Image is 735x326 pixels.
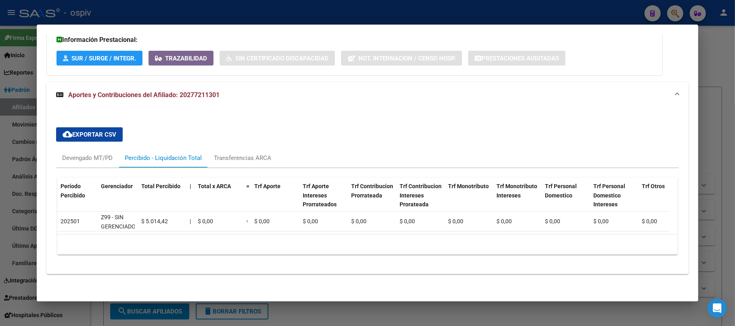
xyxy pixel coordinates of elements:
[220,51,335,66] button: Sin Certificado Discapacidad
[400,183,442,208] span: Trf Contribucion Intereses Prorateada
[190,183,191,189] span: |
[708,299,727,318] div: Open Intercom Messenger
[101,214,139,230] span: Z99 - SIN GERENCIADOR
[496,218,512,224] span: $ 0,00
[493,178,542,222] datatable-header-cell: Trf Monotributo Intereses
[251,178,299,222] datatable-header-cell: Trf Aporte
[46,82,689,108] mat-expansion-panel-header: Aportes y Contribuciones del Afiliado: 20277211301
[590,178,639,222] datatable-header-cell: Trf Personal Domestico Intereses
[341,51,462,66] button: Not. Internacion / Censo Hosp.
[61,218,80,224] span: 202501
[46,108,689,274] div: Aportes y Contribuciones del Afiliado: 20277211301
[246,183,249,189] span: =
[642,218,657,224] span: $ 0,00
[468,51,565,66] button: Prestaciones Auditadas
[101,183,133,189] span: Gerenciador
[141,183,180,189] span: Total Percibido
[593,218,609,224] span: $ 0,00
[396,178,445,222] datatable-header-cell: Trf Contribucion Intereses Prorateada
[448,218,463,224] span: $ 0,00
[542,178,590,222] datatable-header-cell: Trf Personal Domestico
[243,178,251,222] datatable-header-cell: =
[125,154,202,162] div: Percibido - Liquidación Total
[348,178,396,222] datatable-header-cell: Trf Contribucion Prorrateada
[482,55,559,62] span: Prestaciones Auditadas
[186,178,195,222] datatable-header-cell: |
[63,129,72,139] mat-icon: cloud_download
[57,51,142,66] button: SUR / SURGE / INTEGR.
[98,178,138,222] datatable-header-cell: Gerenciador
[445,178,493,222] datatable-header-cell: Trf Monotributo
[57,35,653,45] h3: Información Prestacional:
[254,218,270,224] span: $ 0,00
[165,55,207,62] span: Trazabilidad
[254,183,281,189] span: Trf Aporte
[351,183,393,199] span: Trf Contribucion Prorrateada
[62,154,113,162] div: Devengado MT/PD
[198,183,231,189] span: Total x ARCA
[639,178,687,222] datatable-header-cell: Trf Otros
[57,178,98,222] datatable-header-cell: Período Percibido
[358,55,456,62] span: Not. Internacion / Censo Hosp.
[400,218,415,224] span: $ 0,00
[448,183,489,189] span: Trf Monotributo
[138,178,186,222] datatable-header-cell: Total Percibido
[545,183,577,199] span: Trf Personal Domestico
[246,218,249,224] span: =
[195,178,243,222] datatable-header-cell: Total x ARCA
[299,178,348,222] datatable-header-cell: Trf Aporte Intereses Prorrateados
[61,183,85,199] span: Período Percibido
[68,91,220,99] span: Aportes y Contribuciones del Afiliado: 20277211301
[235,55,329,62] span: Sin Certificado Discapacidad
[303,183,337,208] span: Trf Aporte Intereses Prorrateados
[496,183,537,199] span: Trf Monotributo Intereses
[56,127,123,142] button: Exportar CSV
[351,218,366,224] span: $ 0,00
[545,218,560,224] span: $ 0,00
[63,131,116,138] span: Exportar CSV
[141,218,168,224] span: $ 5.014,42
[190,218,191,224] span: |
[593,183,625,208] span: Trf Personal Domestico Intereses
[642,183,665,189] span: Trf Otros
[198,218,213,224] span: $ 0,00
[71,55,136,62] span: SUR / SURGE / INTEGR.
[149,51,214,66] button: Trazabilidad
[214,154,271,162] div: Transferencias ARCA
[303,218,318,224] span: $ 0,00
